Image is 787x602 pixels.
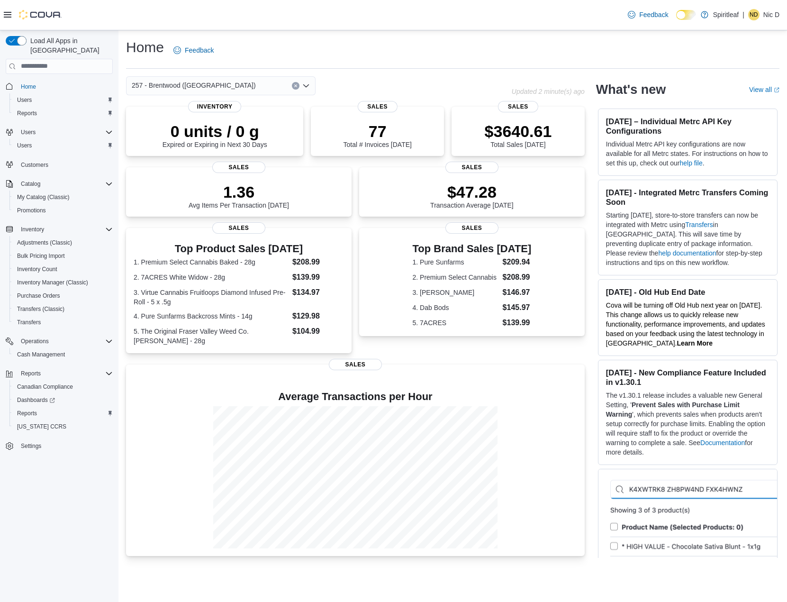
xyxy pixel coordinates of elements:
[13,192,73,203] a: My Catalog (Classic)
[21,161,48,169] span: Customers
[13,349,69,360] a: Cash Management
[413,257,499,267] dt: 1. Pure Sunfarms
[188,101,241,112] span: Inventory
[749,86,779,93] a: View allExternal link
[292,310,344,322] dd: $129.98
[13,408,113,419] span: Reports
[134,391,577,402] h4: Average Transactions per Hour
[13,317,45,328] a: Transfers
[189,182,289,201] p: 1.36
[677,339,712,347] a: Learn More
[2,80,117,93] button: Home
[17,368,113,379] span: Reports
[2,367,117,380] button: Reports
[685,221,713,228] a: Transfers
[126,38,164,57] h1: Home
[134,243,344,255] h3: Top Product Sales [DATE]
[17,292,60,300] span: Purchase Orders
[17,159,113,171] span: Customers
[2,177,117,191] button: Catalog
[606,188,769,207] h3: [DATE] - Integrated Metrc Transfers Coming Soon
[17,178,44,190] button: Catalog
[134,327,289,346] dt: 5. The Original Fraser Valley Weed Co. [PERSON_NAME] - 28g
[13,94,113,106] span: Users
[503,287,532,298] dd: $146.97
[503,302,532,313] dd: $145.97
[292,82,299,90] button: Clear input
[163,122,267,141] p: 0 units / 0 g
[212,162,265,173] span: Sales
[13,303,68,315] a: Transfers (Classic)
[13,237,113,248] span: Adjustments (Classic)
[9,139,117,152] button: Users
[21,128,36,136] span: Users
[17,279,88,286] span: Inventory Manager (Classic)
[189,182,289,209] div: Avg Items Per Transaction [DATE]
[9,276,117,289] button: Inventory Manager (Classic)
[17,127,113,138] span: Users
[2,335,117,348] button: Operations
[13,421,70,432] a: [US_STATE] CCRS
[17,440,45,452] a: Settings
[21,337,49,345] span: Operations
[13,381,113,392] span: Canadian Compliance
[413,288,499,297] dt: 3. [PERSON_NAME]
[13,317,113,328] span: Transfers
[774,87,779,93] svg: External link
[606,401,740,418] strong: Prevent Sales with Purchase Limit Warning
[13,349,113,360] span: Cash Management
[292,256,344,268] dd: $208.99
[2,439,117,453] button: Settings
[503,272,532,283] dd: $208.99
[13,192,113,203] span: My Catalog (Classic)
[17,383,73,391] span: Canadian Compliance
[13,140,113,151] span: Users
[413,303,499,312] dt: 4. Dab Bods
[163,122,267,148] div: Expired or Expiring in Next 30 Days
[9,191,117,204] button: My Catalog (Classic)
[212,222,265,234] span: Sales
[21,226,44,233] span: Inventory
[17,127,39,138] button: Users
[17,336,113,347] span: Operations
[9,263,117,276] button: Inventory Count
[606,210,769,267] p: Starting [DATE], store-to-store transfers can now be integrated with Metrc using in [GEOGRAPHIC_D...
[430,182,514,201] p: $47.28
[21,180,40,188] span: Catalog
[680,159,703,167] a: help file
[9,302,117,316] button: Transfers (Classic)
[606,391,769,457] p: The v1.30.1 release includes a valuable new General Setting, ' ', which prevents sales when produ...
[676,10,696,20] input: Dark Mode
[13,237,76,248] a: Adjustments (Classic)
[13,277,92,288] a: Inventory Manager (Classic)
[17,252,65,260] span: Bulk Pricing Import
[302,82,310,90] button: Open list of options
[13,250,69,262] a: Bulk Pricing Import
[17,239,72,246] span: Adjustments (Classic)
[742,9,744,20] p: |
[17,159,52,171] a: Customers
[9,236,117,249] button: Adjustments (Classic)
[134,257,289,267] dt: 1. Premium Select Cannabis Baked - 28g
[13,277,113,288] span: Inventory Manager (Classic)
[17,305,64,313] span: Transfers (Classic)
[9,316,117,329] button: Transfers
[9,93,117,107] button: Users
[13,381,77,392] a: Canadian Compliance
[134,311,289,321] dt: 4. Pure Sunfarms Backcross Mints - 14g
[17,368,45,379] button: Reports
[13,205,113,216] span: Promotions
[27,36,113,55] span: Load All Apps in [GEOGRAPHIC_DATA]
[21,370,41,377] span: Reports
[13,290,64,301] a: Purchase Orders
[17,336,53,347] button: Operations
[750,9,758,20] span: ND
[17,81,40,92] a: Home
[17,224,48,235] button: Inventory
[17,96,32,104] span: Users
[17,265,57,273] span: Inventory Count
[606,117,769,136] h3: [DATE] – Individual Metrc API Key Configurations
[17,396,55,404] span: Dashboards
[17,423,66,430] span: [US_STATE] CCRS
